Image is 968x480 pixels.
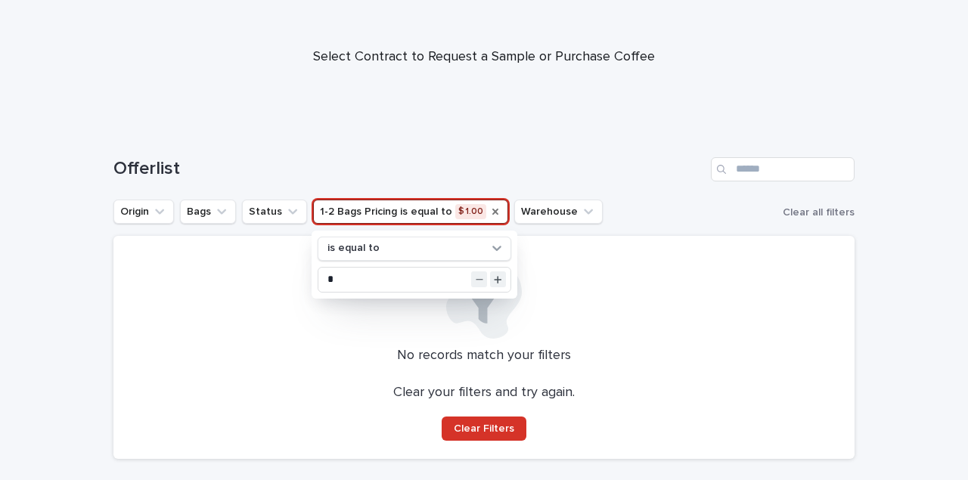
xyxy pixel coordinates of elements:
span: Clear all filters [783,207,855,218]
button: 1-2 Bags Pricing [313,200,508,224]
button: Status [242,200,307,224]
button: Increment value [490,271,506,287]
span: Clear Filters [454,423,514,434]
button: Decrement value [471,271,487,287]
button: Clear Filters [442,417,526,441]
p: Clear your filters and try again. [393,385,575,401]
button: Clear all filters [777,201,855,224]
button: Origin [113,200,174,224]
h1: Offerlist [113,158,705,180]
button: Bags [180,200,236,224]
p: No records match your filters [132,348,836,364]
button: Warehouse [514,200,603,224]
p: Select Contract to Request a Sample or Purchase Coffee [181,49,786,66]
p: is equal to [327,242,380,255]
input: Search [711,157,855,181]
